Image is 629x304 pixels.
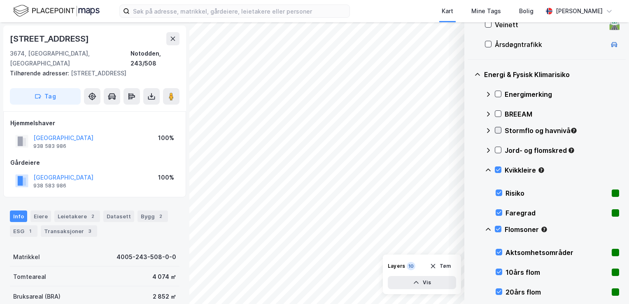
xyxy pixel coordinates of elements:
div: Hjemmelshaver [10,118,179,128]
div: 4005-243-508-0-0 [116,252,176,262]
div: 938 583 986 [33,143,66,150]
div: Layers [388,263,405,269]
div: 3674, [GEOGRAPHIC_DATA], [GEOGRAPHIC_DATA] [10,49,130,68]
div: Stormflo og havnivå [505,126,619,136]
div: Info [10,210,27,222]
div: Mine Tags [471,6,501,16]
div: Årsdøgntrafikk [495,40,606,49]
span: Tilhørende adresser: [10,70,71,77]
div: 2 [156,212,165,220]
div: 3 [86,227,94,235]
div: Leietakere [54,210,100,222]
button: Tag [10,88,81,105]
div: Kvikkleire [505,165,619,175]
div: Bolig [519,6,533,16]
div: 20års flom [506,287,608,297]
iframe: Chat Widget [588,264,629,304]
div: BREEAM [505,109,619,119]
div: Eiere [30,210,51,222]
div: Transaksjoner [41,225,97,237]
div: 100% [158,173,174,182]
div: Datasett [103,210,134,222]
div: Kontrollprogram for chat [588,264,629,304]
div: Aktsomhetsområder [506,248,608,257]
div: Flomsoner [505,224,619,234]
div: Tooltip anchor [540,226,548,233]
div: [STREET_ADDRESS] [10,68,173,78]
div: Notodden, 243/508 [130,49,179,68]
div: [STREET_ADDRESS] [10,32,91,45]
div: 🛣️ [609,19,620,30]
div: Jord- og flomskred [505,145,619,155]
div: Tooltip anchor [570,127,578,134]
div: 2 852 ㎡ [153,292,176,302]
div: 10års flom [506,267,608,277]
div: 2 [89,212,97,220]
input: Søk på adresse, matrikkel, gårdeiere, leietakere eller personer [130,5,349,17]
div: Kart [442,6,453,16]
div: Energi & Fysisk Klimarisiko [484,70,619,80]
div: Matrikkel [13,252,40,262]
div: 938 583 986 [33,182,66,189]
div: 100% [158,133,174,143]
div: 1 [26,227,34,235]
div: 4 074 ㎡ [152,272,176,282]
img: logo.f888ab2527a4732fd821a326f86c7f29.svg [13,4,100,18]
div: Risiko [506,188,608,198]
div: [PERSON_NAME] [556,6,603,16]
div: Energimerking [505,89,619,99]
div: Tooltip anchor [568,147,575,154]
div: Bruksareal (BRA) [13,292,61,302]
button: Vis [388,276,456,289]
button: Tøm [424,260,456,273]
div: Faregrad [506,208,608,218]
div: Gårdeiere [10,158,179,168]
div: Bygg [137,210,168,222]
div: Tooltip anchor [538,166,545,174]
div: ESG [10,225,37,237]
div: Veinett [495,20,606,30]
div: 10 [407,262,415,270]
div: Tomteareal [13,272,46,282]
